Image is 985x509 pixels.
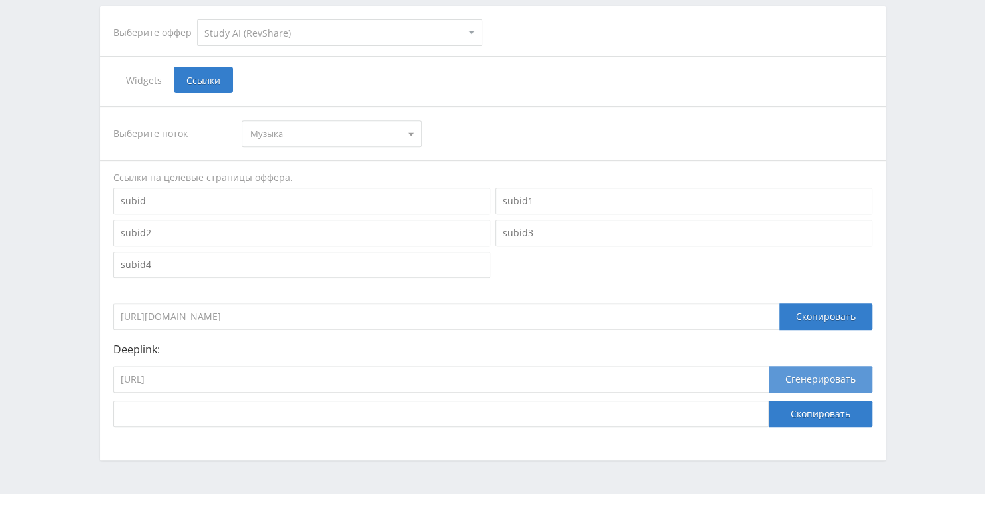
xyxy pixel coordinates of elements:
[495,188,872,214] input: subid1
[779,303,872,330] div: Скопировать
[113,188,490,214] input: subid
[769,366,872,393] button: Сгенерировать
[250,121,401,146] span: Музыка
[113,252,490,278] input: subid4
[113,220,490,246] input: subid2
[113,120,229,147] div: Выберите поток
[113,171,872,184] div: Ссылки на целевые страницы оффера.
[113,343,872,355] p: Deeplink:
[495,220,872,246] input: subid3
[113,27,197,38] div: Выберите оффер
[174,67,233,93] span: Ссылки
[769,401,872,427] button: Скопировать
[113,67,174,93] span: Widgets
